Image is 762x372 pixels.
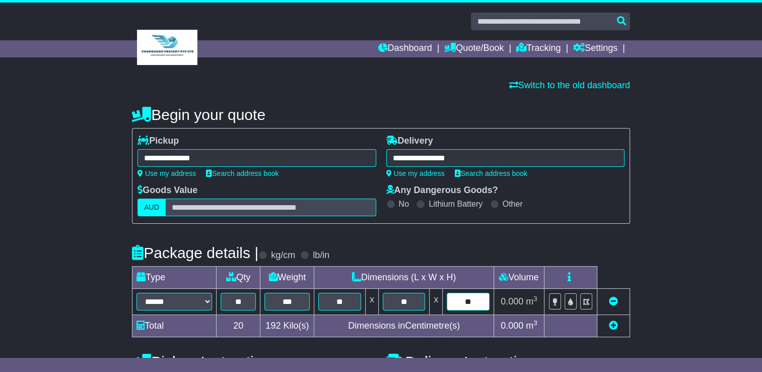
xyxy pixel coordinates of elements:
label: Lithium Battery [429,199,482,209]
td: Kilo(s) [260,315,314,337]
a: Search address book [455,169,527,177]
span: 0.000 [501,296,523,306]
label: lb/in [313,250,329,261]
h4: Package details | [132,244,258,261]
td: Qty [217,267,260,289]
label: Pickup [137,136,179,147]
label: Other [503,199,523,209]
a: Settings [573,40,617,57]
td: Volume [494,267,544,289]
h4: Delivery Instructions [386,353,630,370]
a: Search address book [206,169,279,177]
a: Dashboard [378,40,432,57]
span: 0.000 [501,321,523,331]
a: Tracking [516,40,561,57]
a: Switch to the old dashboard [509,80,630,90]
label: AUD [137,199,166,216]
label: Any Dangerous Goods? [386,185,498,196]
span: 192 [265,321,281,331]
a: Add new item [609,321,618,331]
h4: Begin your quote [132,106,630,123]
label: No [399,199,409,209]
td: Type [132,267,217,289]
td: Dimensions (L x W x H) [314,267,494,289]
td: 20 [217,315,260,337]
label: kg/cm [271,250,295,261]
a: Use my address [137,169,196,177]
h4: Pickup Instructions [132,353,376,370]
label: Delivery [386,136,433,147]
td: x [430,289,443,315]
td: Weight [260,267,314,289]
td: x [365,289,378,315]
span: m [526,296,537,306]
td: Total [132,315,217,337]
sup: 3 [533,295,537,302]
label: Goods Value [137,185,197,196]
a: Remove this item [609,296,618,306]
span: m [526,321,537,331]
sup: 3 [533,319,537,327]
a: Use my address [386,169,445,177]
a: Quote/Book [444,40,504,57]
td: Dimensions in Centimetre(s) [314,315,494,337]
